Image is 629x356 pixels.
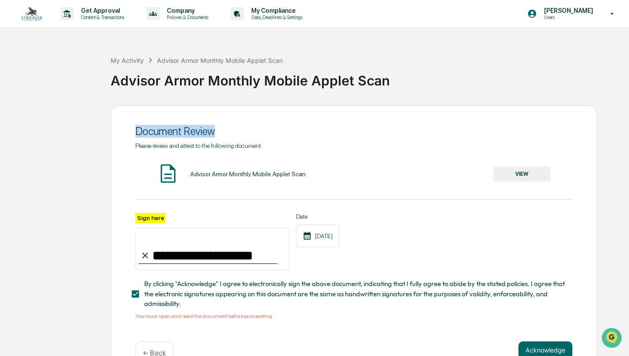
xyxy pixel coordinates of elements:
span: Attestations [73,112,110,120]
p: How can we help? [9,19,161,33]
div: [DATE] [296,224,339,247]
p: Users [537,14,598,20]
div: Start new chat [30,68,145,77]
div: 🗄️ [64,112,71,120]
p: Company [160,7,213,14]
div: Document Review [135,125,572,138]
img: Document Icon [157,163,179,185]
div: You must open and read the document before proceeding. [135,313,572,319]
a: Powered byPylon [62,150,107,157]
p: Content & Transactions [74,14,129,20]
button: Start new chat [150,70,161,81]
a: 🔎Data Lookup [5,125,59,141]
div: Advisor Armor Monthly Mobile Applet Scan [157,57,283,64]
img: logo [21,7,42,21]
p: Data, Deadlines & Settings [244,14,307,20]
input: Clear [23,40,146,50]
div: We're available if you need us! [30,77,112,84]
span: By clicking "Acknowledge" I agree to electronically sign the above document, indicating that I fu... [144,279,565,309]
p: My Compliance [244,7,307,14]
label: Sign here [135,213,165,223]
div: Advisor Armor Monthly Mobile Applet Scan [111,66,625,89]
label: Date [296,213,339,220]
span: Please review and attest to the following document. [135,142,262,149]
div: 🔎 [9,129,16,136]
button: VIEW [493,166,551,182]
p: [PERSON_NAME] [537,7,598,14]
a: 🗄️Attestations [61,108,113,124]
div: Advisor Armor Monthly Mobile Applet Scan [190,170,306,178]
span: Data Lookup [18,128,56,137]
span: Preclearance [18,112,57,120]
div: My Activity [111,57,144,64]
span: Pylon [88,150,107,157]
p: Get Approval [74,7,129,14]
img: 1746055101610-c473b297-6a78-478c-a979-82029cc54cd1 [9,68,25,84]
p: Policies & Documents [160,14,213,20]
div: 🖐️ [9,112,16,120]
a: 🖐️Preclearance [5,108,61,124]
iframe: Open customer support [601,327,625,351]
